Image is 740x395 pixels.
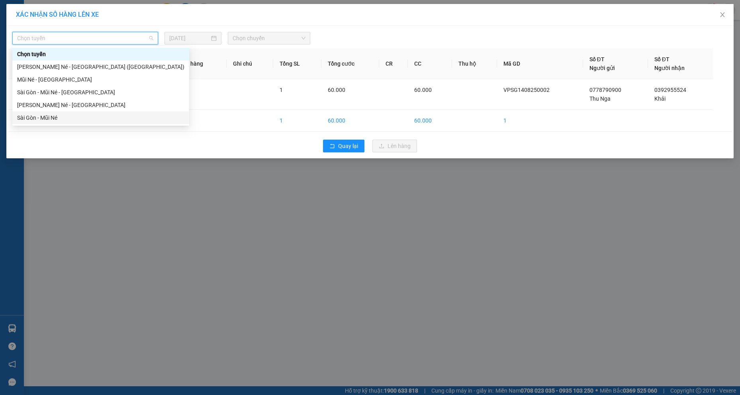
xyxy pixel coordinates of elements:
[17,113,184,122] div: Sài Gòn - Mũi Né
[7,44,70,55] div: 0778790900
[497,49,583,79] th: Mã GD
[227,49,273,79] th: Ghi chú
[17,62,184,71] div: [PERSON_NAME] Né - [GEOGRAPHIC_DATA] ([GEOGRAPHIC_DATA])
[654,65,685,71] span: Người nhận
[321,49,379,79] th: Tổng cước
[654,87,686,93] span: 0392955524
[12,60,189,73] div: Nha Trang - Mũi Né - Sài Gòn (Sáng)
[589,56,605,62] span: Số ĐT
[76,7,140,25] div: [PERSON_NAME]
[16,11,99,18] span: XÁC NHẬN SỐ HÀNG LÊN XE
[589,87,621,93] span: 0778790900
[408,49,452,79] th: CC
[323,140,364,152] button: rollbackQuay lại
[503,87,550,93] span: VPSG1408250002
[12,48,189,60] div: Chọn tuyến
[654,95,666,102] span: Khải
[172,49,227,79] th: Loại hàng
[408,110,452,132] td: 60.000
[414,87,432,93] span: 60.000
[76,25,140,34] div: Khải
[589,95,611,102] span: Thu Nga
[17,75,184,84] div: Mũi Né - [GEOGRAPHIC_DATA]
[329,143,335,150] span: rollback
[7,34,70,44] div: Thu Nga
[280,87,283,93] span: 1
[17,88,184,97] div: Sài Gòn - Mũi Né - [GEOGRAPHIC_DATA]
[372,140,417,152] button: uploadLên hàng
[76,34,140,45] div: 0392955524
[589,65,615,71] span: Người gửi
[273,110,321,132] td: 1
[328,87,345,93] span: 60.000
[12,86,189,99] div: Sài Gòn - Mũi Né - Nha Trang
[497,110,583,132] td: 1
[338,142,358,150] span: Quay lại
[7,7,19,15] span: Gửi:
[12,73,189,86] div: Mũi Né - Sài Gòn
[12,111,189,124] div: Sài Gòn - Mũi Né
[654,56,670,62] span: Số ĐT
[321,110,379,132] td: 60.000
[76,7,95,15] span: Nhận:
[711,4,734,26] button: Close
[719,12,726,18] span: close
[379,49,408,79] th: CR
[169,34,209,43] input: 14/08/2025
[233,32,305,44] span: Chọn chuyến
[17,101,184,109] div: [PERSON_NAME] Né - [GEOGRAPHIC_DATA]
[273,49,321,79] th: Tổng SL
[452,49,497,79] th: Thu hộ
[8,49,42,79] th: STT
[7,7,70,34] div: [PERSON_NAME] [PERSON_NAME]
[17,32,153,44] span: Chọn tuyến
[8,79,42,110] td: 1
[17,50,184,58] div: Chọn tuyến
[12,99,189,111] div: Nha Trang - Mũi Né - Sài Gòn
